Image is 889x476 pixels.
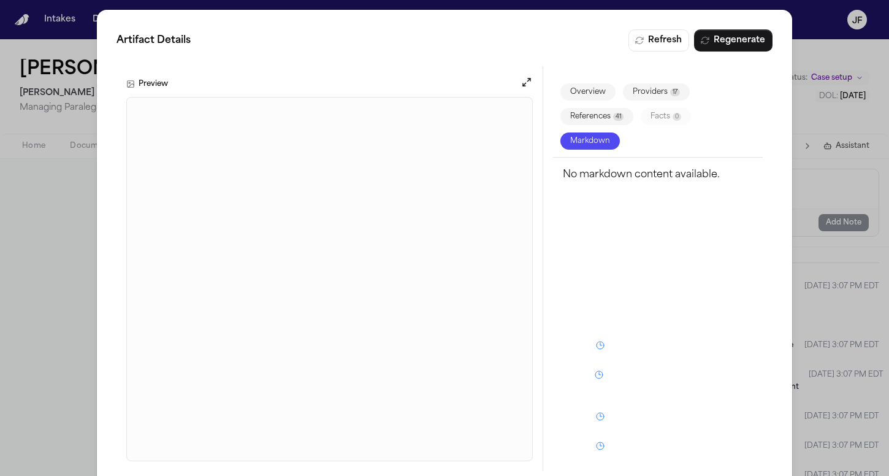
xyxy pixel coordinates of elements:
iframe: J. Fortunato Jr - MR and Insurance Forms Compilation - 7.21.25 [127,98,532,461]
span: Artifact Details [116,33,191,48]
button: Open preview [521,76,533,92]
h3: Preview [139,79,168,89]
button: Open preview [521,76,533,88]
span: 17 [670,88,680,96]
button: Refresh Digest [628,29,689,52]
button: Markdown [560,132,620,150]
span: 41 [613,113,624,121]
div: No markdown content available. [563,167,754,182]
span: 0 [673,113,681,121]
button: References41 [560,108,633,125]
button: Regenerate Digest [694,29,773,52]
button: Overview [560,83,616,101]
button: Facts0 [641,108,691,125]
button: Providers17 [623,83,690,101]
